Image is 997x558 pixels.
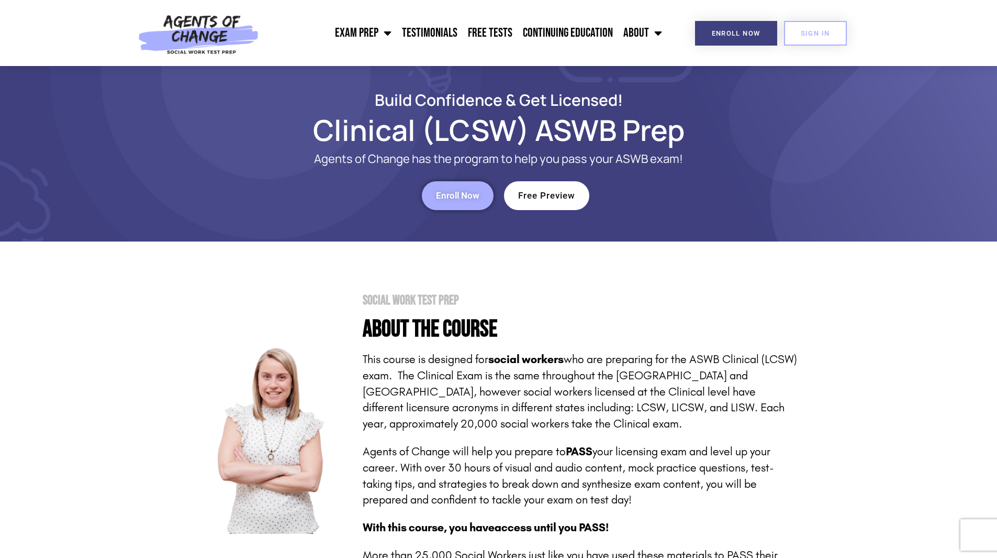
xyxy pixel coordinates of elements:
span: access until you PASS! [495,521,609,534]
h2: Social Work Test Prep [363,294,797,307]
p: This course is designed for who are preparing for the ASWB Clinical (LCSW) exam. The Clinical Exa... [363,352,797,432]
h1: Clinical (LCSW) ASWB Prep [200,118,797,142]
a: Exam Prep [330,20,397,46]
p: Agents of Change has the program to help you pass your ASWB exam! [242,152,755,166]
a: Testimonials [397,20,463,46]
strong: social workers [488,353,564,366]
span: Free Preview [518,191,575,200]
nav: Menu [264,20,667,46]
h2: Build Confidence & Get Licensed! [200,92,797,107]
span: Enroll Now [712,30,760,37]
a: Free Tests [463,20,518,46]
span: Enroll Now [436,191,479,200]
a: Enroll Now [422,181,494,210]
h4: About the Course [363,318,797,341]
span: With this course, you have [363,521,495,534]
p: Agents of Change will help you prepare to your licensing exam and level up your career. With over... [363,444,797,508]
a: Enroll Now [695,21,777,46]
a: Continuing Education [518,20,618,46]
a: Free Preview [504,181,589,210]
strong: PASS [566,445,592,458]
span: SIGN IN [801,30,830,37]
a: About [618,20,667,46]
a: SIGN IN [784,21,847,46]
